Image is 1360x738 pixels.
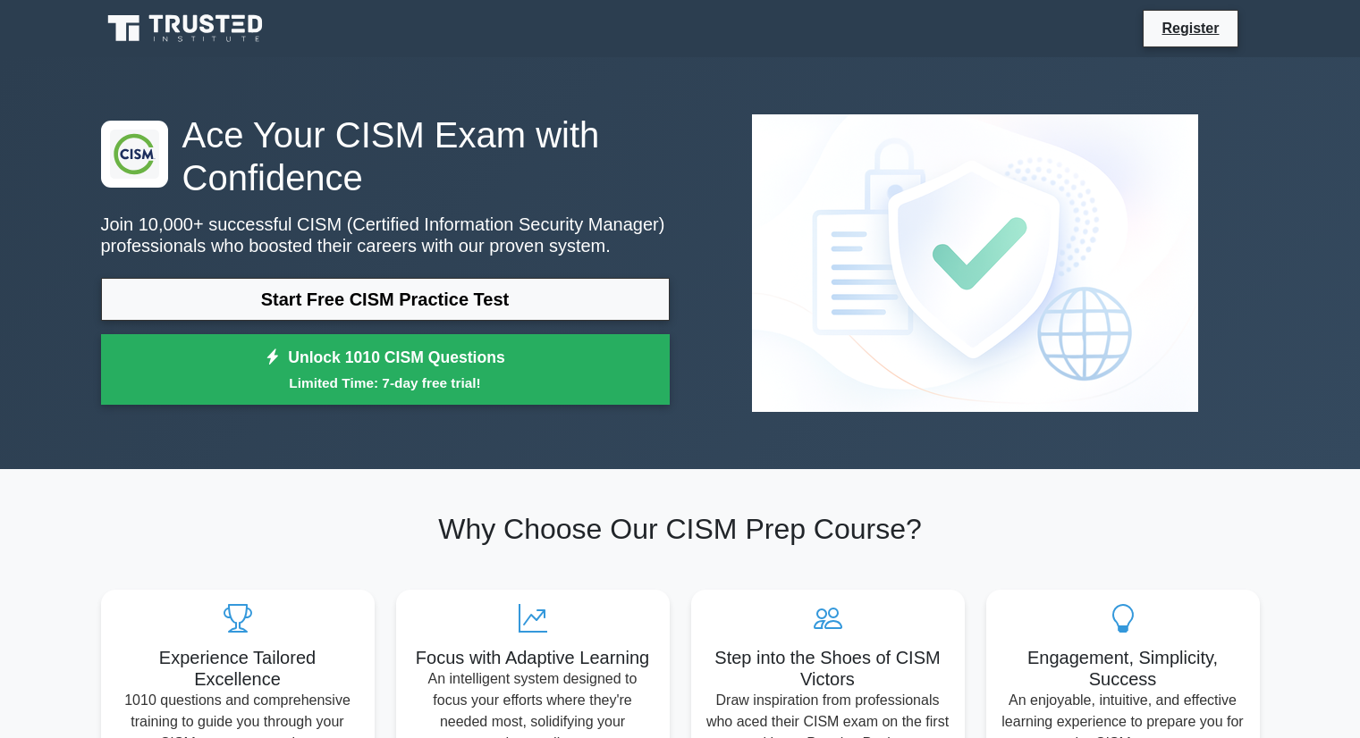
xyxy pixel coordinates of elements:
p: Join 10,000+ successful CISM (Certified Information Security Manager) professionals who boosted t... [101,214,670,256]
a: Unlock 1010 CISM QuestionsLimited Time: 7-day free trial! [101,334,670,406]
h5: Experience Tailored Excellence [115,647,360,690]
a: Register [1151,17,1229,39]
h5: Engagement, Simplicity, Success [1001,647,1246,690]
h2: Why Choose Our CISM Prep Course? [101,512,1260,546]
h5: Step into the Shoes of CISM Victors [705,647,950,690]
small: Limited Time: 7-day free trial! [123,373,647,393]
img: CISM (Certified Information Security Manager) Preview [738,100,1212,426]
h1: Ace Your CISM Exam with Confidence [101,113,670,199]
h5: Focus with Adaptive Learning [410,647,655,668]
a: Start Free CISM Practice Test [101,278,670,321]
